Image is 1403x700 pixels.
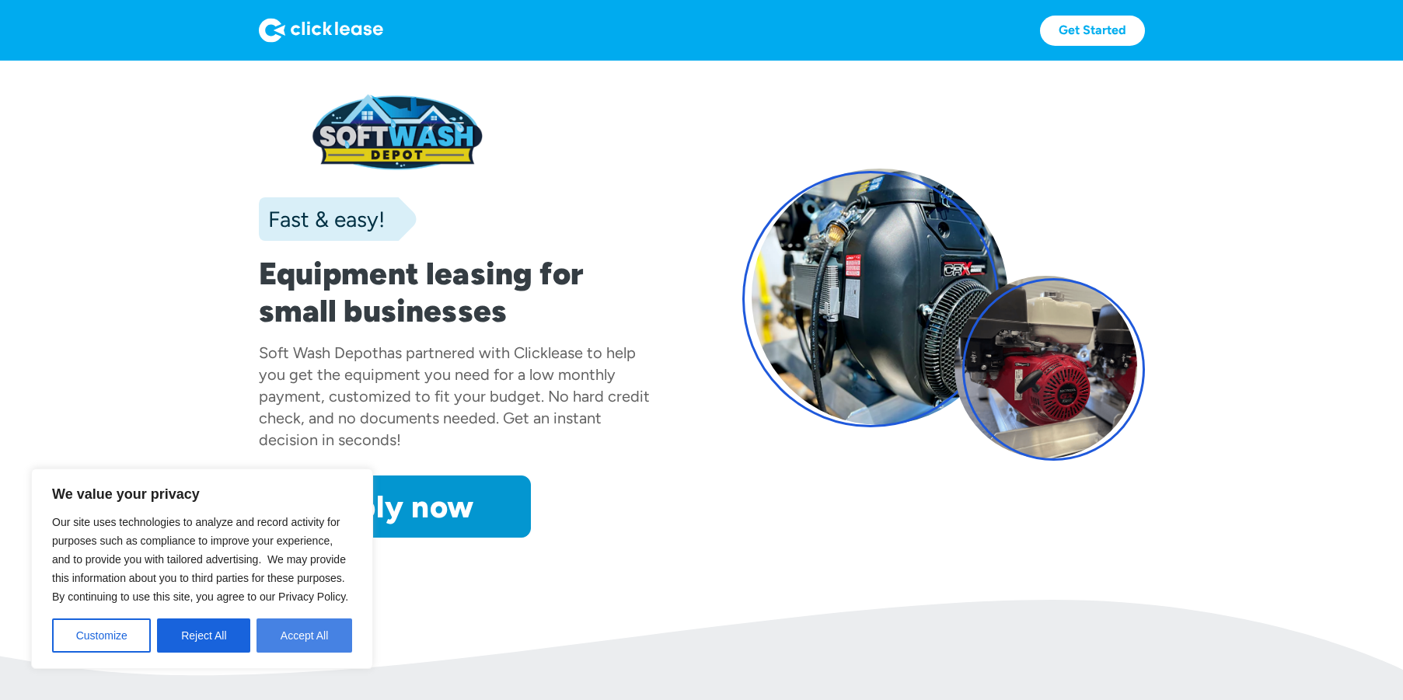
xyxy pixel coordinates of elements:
[259,343,650,449] div: has partnered with Clicklease to help you get the equipment you need for a low monthly payment, c...
[259,475,531,538] a: Apply now
[52,516,348,603] span: Our site uses technologies to analyze and record activity for purposes such as compliance to impr...
[259,343,379,362] div: Soft Wash Depot
[31,468,373,669] div: We value your privacy
[257,618,352,653] button: Accept All
[52,485,352,503] p: We value your privacy
[52,618,151,653] button: Customize
[259,18,383,43] img: Logo
[157,618,250,653] button: Reject All
[259,204,385,235] div: Fast & easy!
[259,255,661,329] h1: Equipment leasing for small businesses
[1040,16,1145,46] a: Get Started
